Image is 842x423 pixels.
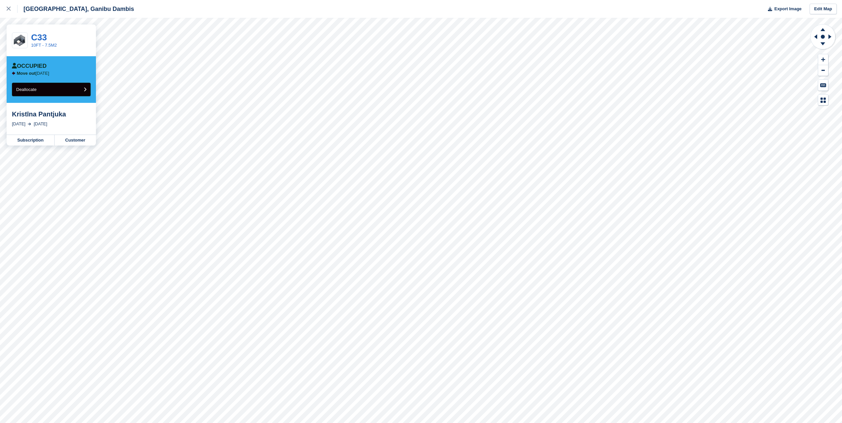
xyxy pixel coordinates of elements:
[818,54,828,65] button: Zoom In
[818,95,828,106] button: Map Legend
[12,71,15,75] img: arrow-left-icn-90495f2de72eb5bd0bd1c3c35deca35cc13f817d75bef06ecd7c0b315636ce7e.svg
[12,33,27,47] img: 10_ft.png
[774,6,801,12] span: Export Image
[12,110,91,118] div: Kristīna Pantjuka
[818,65,828,76] button: Zoom Out
[810,4,837,15] a: Edit Map
[31,43,57,48] a: 10FT - 7.5M2
[55,135,96,146] a: Customer
[12,83,91,96] button: Deallocate
[28,123,31,125] img: arrow-right-light-icn-cde0832a797a2874e46488d9cf13f60e5c3a73dbe684e267c42b8395dfbc2abf.svg
[34,121,47,127] div: [DATE]
[18,5,134,13] div: [GEOGRAPHIC_DATA], Ganibu Dambis
[16,87,36,92] span: Deallocate
[17,71,49,76] p: [DATE]
[7,135,55,146] a: Subscription
[31,32,47,42] a: С33
[12,121,25,127] div: [DATE]
[12,63,47,69] div: Occupied
[764,4,802,15] button: Export Image
[17,71,36,76] span: Move out
[818,80,828,91] button: Keyboard Shortcuts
